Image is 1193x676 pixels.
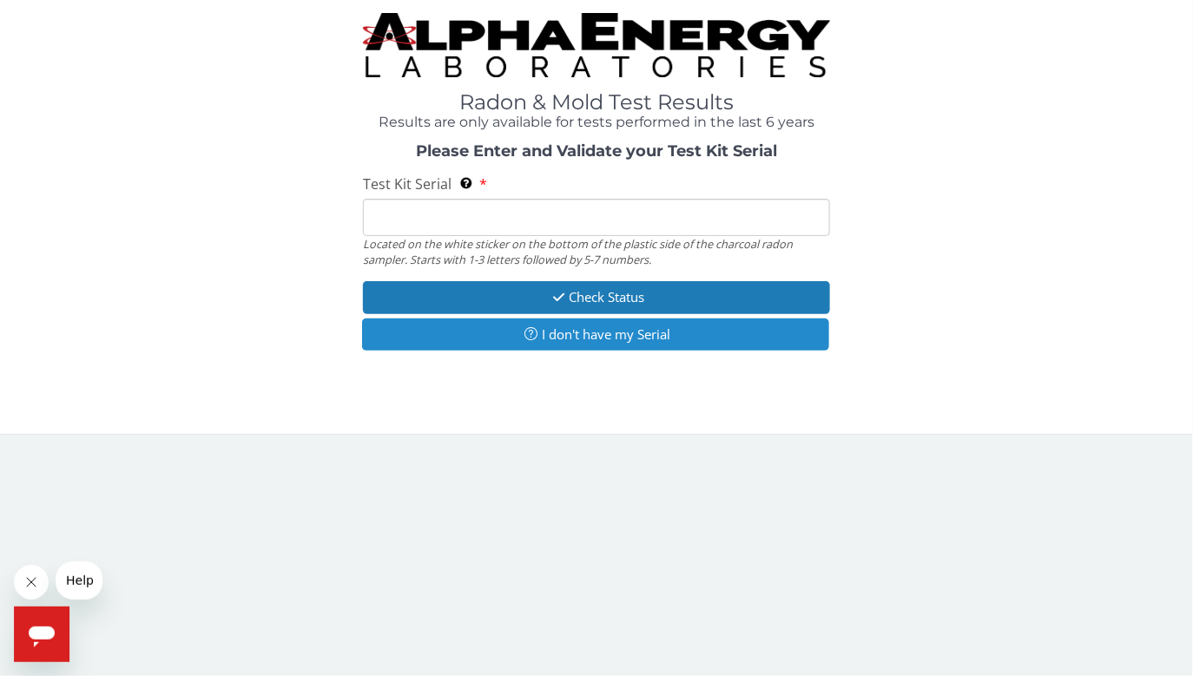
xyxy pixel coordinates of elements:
[362,318,829,351] button: I don't have my Serial
[363,13,830,77] img: TightCrop.jpg
[363,91,830,114] h1: Radon & Mold Test Results
[363,174,451,194] span: Test Kit Serial
[363,115,830,130] h4: Results are only available for tests performed in the last 6 years
[363,236,830,268] div: Located on the white sticker on the bottom of the plastic side of the charcoal radon sampler. Sta...
[14,607,69,662] iframe: Button to launch messaging window
[56,561,102,600] iframe: Message from company
[416,141,777,161] strong: Please Enter and Validate your Test Kit Serial
[14,565,49,600] iframe: Close message
[363,281,830,313] button: Check Status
